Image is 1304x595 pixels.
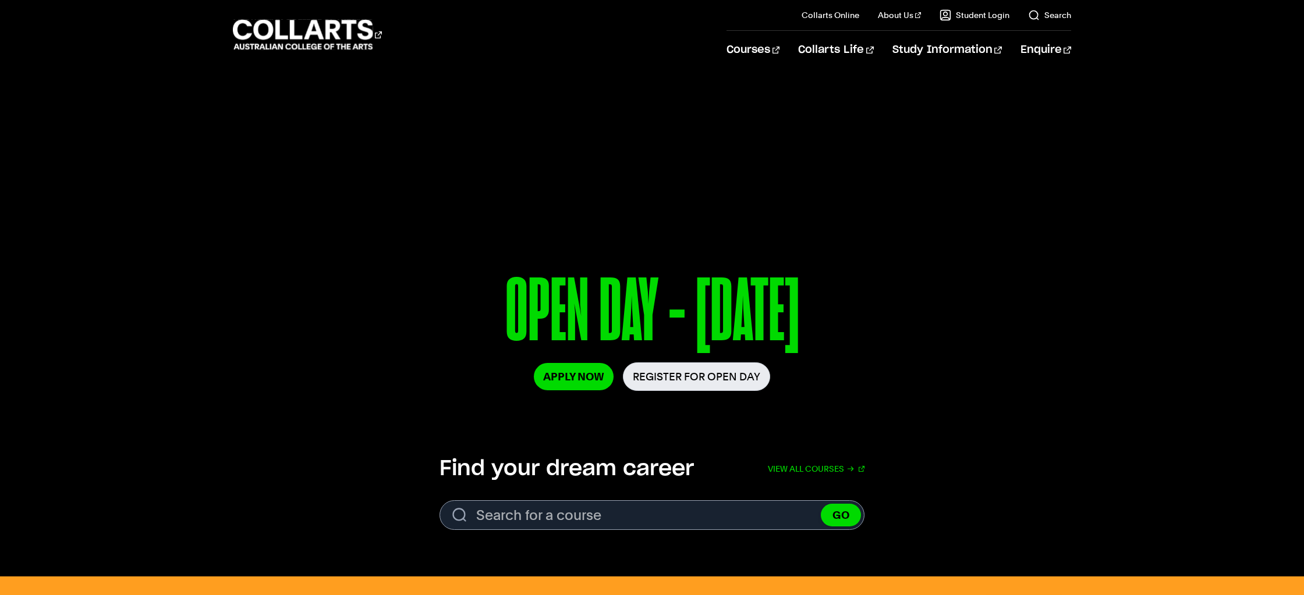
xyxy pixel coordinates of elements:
[440,500,864,530] input: Search for a course
[878,9,921,21] a: About Us
[768,456,864,482] a: View all courses
[440,500,864,530] form: Search
[623,362,770,391] a: Register for Open Day
[940,9,1009,21] a: Student Login
[440,456,694,482] h2: Find your dream career
[802,9,859,21] a: Collarts Online
[534,363,614,390] a: Apply Now
[1020,31,1071,69] a: Enquire
[343,266,960,362] p: OPEN DAY - [DATE]
[727,31,779,69] a: Courses
[1028,9,1071,21] a: Search
[798,31,873,69] a: Collarts Life
[821,504,861,526] button: GO
[892,31,1002,69] a: Study Information
[233,18,382,51] div: Go to homepage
